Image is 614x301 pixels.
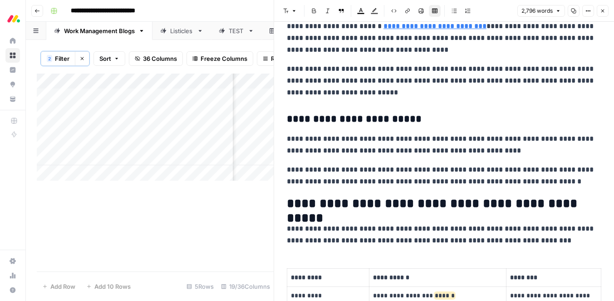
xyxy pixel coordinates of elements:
div: 2 [47,55,52,62]
button: Add Row [37,279,81,294]
div: 19/36 Columns [217,279,274,294]
a: Insights [5,63,20,77]
div: TEST [229,26,244,35]
div: Listicles [170,26,193,35]
button: Add 10 Rows [81,279,136,294]
a: TEST [211,22,262,40]
a: Browse [5,48,20,63]
a: Settings [5,254,20,268]
a: Blank [262,22,313,40]
span: Add 10 Rows [94,282,131,291]
span: Freeze Columns [201,54,247,63]
img: Monday.com Logo [5,10,22,27]
span: Add Row [50,282,75,291]
button: 2,796 words [517,5,565,17]
a: Opportunities [5,77,20,92]
a: Work Management Blogs [46,22,152,40]
span: 2,796 words [521,7,553,15]
span: 36 Columns [143,54,177,63]
button: Row Height [257,51,309,66]
a: Home [5,34,20,48]
a: Your Data [5,92,20,106]
button: 2Filter [41,51,75,66]
a: Usage [5,268,20,283]
a: Listicles [152,22,211,40]
button: Help + Support [5,283,20,297]
button: Workspace: Monday.com [5,7,20,30]
button: Freeze Columns [187,51,253,66]
div: 5 Rows [183,279,217,294]
span: 2 [48,55,51,62]
span: Filter [55,54,69,63]
div: Work Management Blogs [64,26,135,35]
button: Sort [93,51,125,66]
button: 36 Columns [129,51,183,66]
span: Sort [99,54,111,63]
